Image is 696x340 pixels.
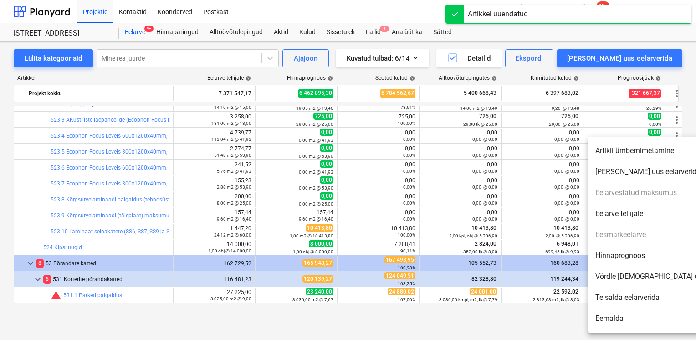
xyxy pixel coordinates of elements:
div: Artikkel uuendatud [468,9,528,20]
iframe: Chat Widget [650,296,696,340]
